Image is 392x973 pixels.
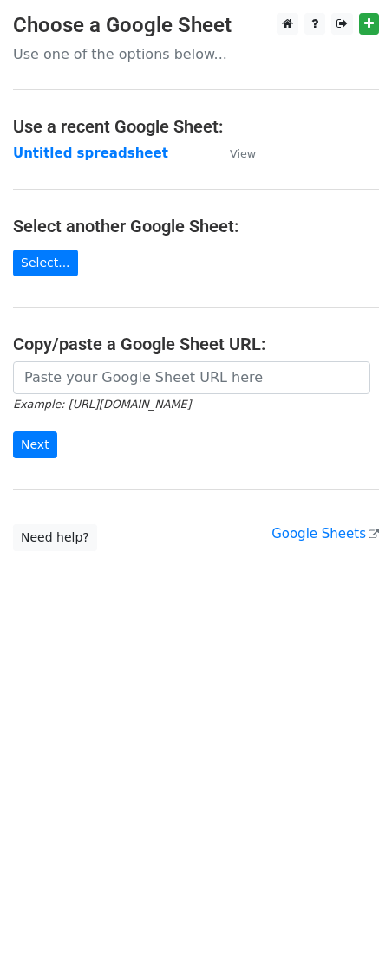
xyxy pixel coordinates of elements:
[13,216,379,237] h4: Select another Google Sheet:
[13,250,78,276] a: Select...
[13,361,370,394] input: Paste your Google Sheet URL here
[13,334,379,354] h4: Copy/paste a Google Sheet URL:
[13,431,57,458] input: Next
[271,526,379,542] a: Google Sheets
[13,524,97,551] a: Need help?
[13,13,379,38] h3: Choose a Google Sheet
[13,45,379,63] p: Use one of the options below...
[13,146,168,161] a: Untitled spreadsheet
[13,398,191,411] small: Example: [URL][DOMAIN_NAME]
[13,116,379,137] h4: Use a recent Google Sheet:
[230,147,256,160] small: View
[212,146,256,161] a: View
